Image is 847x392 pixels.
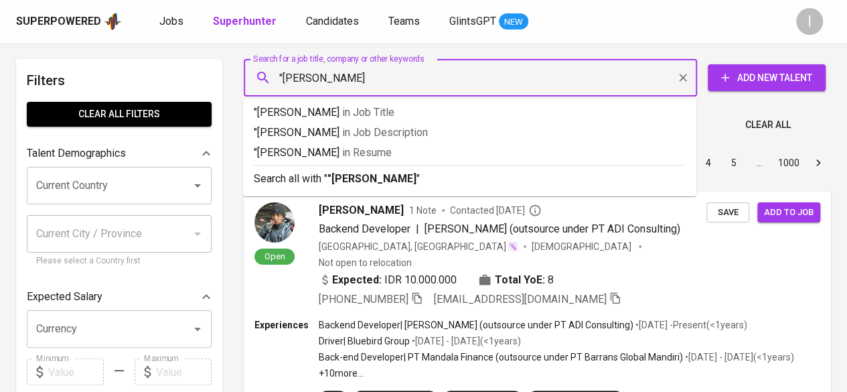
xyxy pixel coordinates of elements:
[27,289,102,305] p: Expected Salary
[156,358,212,385] input: Value
[27,102,212,127] button: Clear All filters
[757,202,820,223] button: Add to job
[254,171,686,187] p: Search all with " "
[254,105,686,121] p: "[PERSON_NAME]
[159,15,183,27] span: Jobs
[319,222,410,235] span: Backend Developer
[740,113,796,137] button: Clear All
[416,221,419,237] span: |
[254,145,686,161] p: "[PERSON_NAME]
[723,152,745,174] button: Go to page 5
[342,106,394,119] span: in Job Title
[319,350,683,364] p: Back-end Developer | PT Mandala Finance (outsource under PT Barrans Global Mandiri)
[306,13,362,30] a: Candidates
[16,11,122,31] a: Superpoweredapp logo
[27,70,212,91] h6: Filters
[332,272,382,288] b: Expected:
[508,241,518,252] img: magic_wand.svg
[633,318,747,332] p: • [DATE] - Present ( <1 years )
[319,318,633,332] p: Backend Developer | [PERSON_NAME] (outsource under PT ADI Consulting)
[449,15,496,27] span: GlintsGPT
[319,293,408,306] span: [PHONE_NUMBER]
[36,255,202,268] p: Please select a Country first
[213,13,279,30] a: Superhunter
[409,204,437,217] span: 1 Note
[796,8,823,35] div: I
[259,251,291,262] span: Open
[708,64,826,91] button: Add New Talent
[319,367,794,380] p: +10 more ...
[807,152,829,174] button: Go to next page
[499,15,528,29] span: NEW
[27,145,126,161] p: Talent Demographics
[319,240,518,253] div: [GEOGRAPHIC_DATA], [GEOGRAPHIC_DATA]
[774,152,803,174] button: Go to page 1000
[327,172,416,185] b: "[PERSON_NAME]
[388,15,420,27] span: Teams
[16,14,101,29] div: Superpowered
[342,146,392,159] span: in Resume
[532,240,633,253] span: [DEMOGRAPHIC_DATA]
[254,202,295,243] img: 6c94052bd09810a41fb5660b9d6b21ce.jpg
[706,202,749,223] button: Save
[188,176,207,195] button: Open
[306,15,359,27] span: Candidates
[764,205,814,220] span: Add to job
[27,140,212,167] div: Talent Demographics
[27,283,212,310] div: Expected Salary
[37,106,201,123] span: Clear All filters
[104,11,122,31] img: app logo
[388,13,422,30] a: Teams
[718,70,815,86] span: Add New Talent
[319,256,412,269] p: Not open to relocation
[319,272,457,288] div: IDR 10.000.000
[410,334,521,348] p: • [DATE] - [DATE] ( <1 years )
[342,126,428,139] span: in Job Description
[48,358,104,385] input: Value
[594,152,831,174] nav: pagination navigation
[319,334,410,348] p: Driver | Bluebird Group
[674,68,692,87] button: Clear
[749,156,770,170] div: …
[254,125,686,141] p: "[PERSON_NAME]
[319,202,404,218] span: [PERSON_NAME]
[434,293,607,306] span: [EMAIL_ADDRESS][DOMAIN_NAME]
[213,15,277,27] b: Superhunter
[698,152,719,174] button: Go to page 4
[188,320,207,338] button: Open
[713,205,743,220] span: Save
[254,318,319,332] p: Experiences
[450,204,542,217] span: Contacted [DATE]
[425,222,680,235] span: [PERSON_NAME] (outsource under PT ADI Consulting)
[495,272,545,288] b: Total YoE:
[528,204,542,217] svg: By Batam recruiter
[745,117,791,133] span: Clear All
[449,13,528,30] a: GlintsGPT NEW
[159,13,186,30] a: Jobs
[683,350,794,364] p: • [DATE] - [DATE] ( <1 years )
[548,272,554,288] span: 8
